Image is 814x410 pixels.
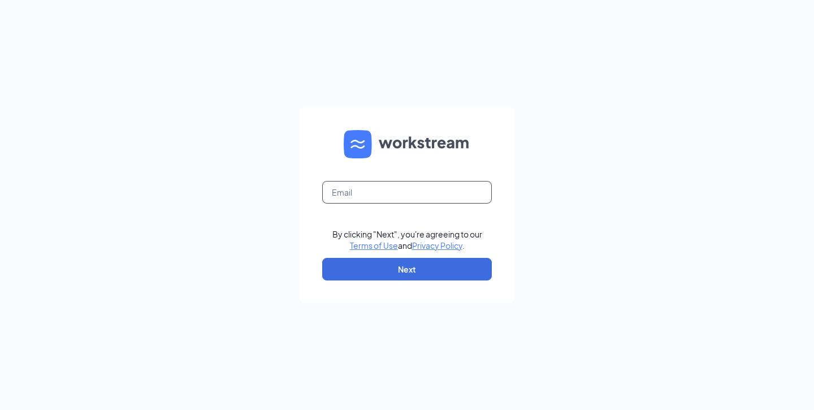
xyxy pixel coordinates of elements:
a: Privacy Policy [412,240,462,251]
img: WS logo and Workstream text [344,130,470,158]
button: Next [322,258,492,280]
a: Terms of Use [350,240,398,251]
input: Email [322,181,492,204]
div: By clicking "Next", you're agreeing to our and . [332,228,482,251]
